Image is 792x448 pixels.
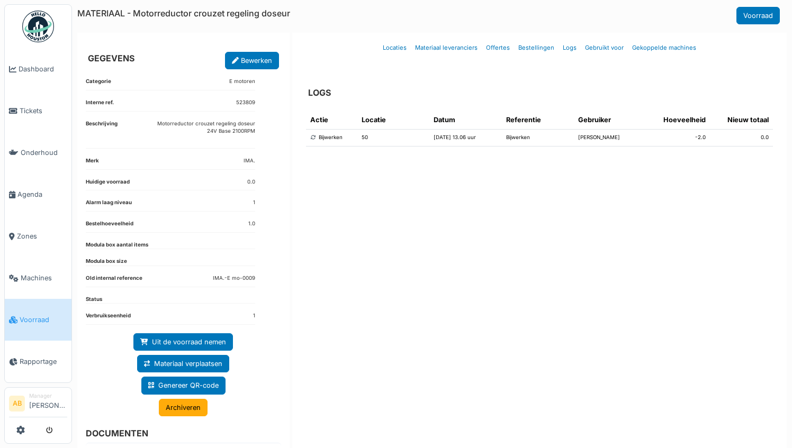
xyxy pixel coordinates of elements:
h6: LOGS [308,88,331,98]
span: Rapportage [20,356,67,367]
dt: Alarm laag niveau [86,199,132,211]
th: Referentie [502,111,574,130]
dd: IMA. [244,157,255,165]
th: Gebruiker [574,111,646,130]
a: Machines [5,257,71,299]
a: Zones [5,215,71,257]
dt: Interne ref. [86,99,114,111]
td: -2.0 [646,130,710,147]
img: Badge_color-CXgf-gQk.svg [22,11,54,42]
a: Agenda [5,173,71,215]
dt: Modula box aantal items [86,241,148,249]
span: Voorraad [20,315,67,325]
span: Machines [21,273,67,283]
a: Bewerken [225,52,279,69]
td: [DATE] 13.06 uur [429,130,501,147]
p: Motorreductor crouzet regeling doseur 24V Base 2100RPM [157,120,255,135]
td: Bijwerken [306,130,357,147]
a: Logs [559,35,581,60]
dt: Modula box size [86,258,127,266]
dt: Bestelhoeveelheid [86,220,133,232]
a: Gekoppelde machines [628,35,700,60]
dd: 1 [253,199,255,207]
span: Dashboard [19,64,67,74]
dt: Verbruikseenheid [86,312,131,324]
a: Materiaal verplaatsen [137,355,229,372]
a: Gebruikt voor [581,35,628,60]
dt: Merk [86,157,99,169]
a: Archiveren [159,399,208,416]
dt: Beschrijving [86,120,118,148]
h6: DOCUMENTEN [86,428,273,438]
a: Tickets [5,90,71,132]
th: Hoeveelheid [646,111,710,130]
h6: MATERIAAL - Motorreductor crouzet regeling doseur [77,8,290,19]
a: Offertes [482,35,514,60]
span: Tickets [20,106,67,116]
li: [PERSON_NAME] [29,392,67,415]
th: Nieuw totaal [710,111,773,130]
a: Uit de voorraad nemen [133,333,233,351]
td: Bijwerken [502,130,574,147]
th: Datum [429,111,501,130]
dd: E motoren [229,78,255,86]
span: Zones [17,231,67,241]
a: Materiaal leveranciers [411,35,482,60]
a: Bestellingen [514,35,559,60]
a: Voorraad [5,299,71,341]
dd: 0.0 [247,178,255,186]
a: Dashboard [5,48,71,90]
td: 0.0 [710,130,773,147]
dd: 1.0 [248,220,255,228]
td: 50 [357,130,429,147]
th: Locatie [357,111,429,130]
dt: Old internal reference [86,275,142,287]
dd: IMA.-E mo-0009 [213,275,255,282]
th: Actie [306,111,357,130]
div: Manager [29,392,67,400]
span: Onderhoud [21,148,67,158]
dd: 523809 [236,99,255,107]
td: [PERSON_NAME] [574,130,646,147]
a: AB Manager[PERSON_NAME] [9,392,67,417]
dt: Huidige voorraad [86,178,130,190]
a: Voorraad [736,7,780,24]
span: Agenda [17,189,67,199]
a: Onderhoud [5,132,71,173]
dt: Status [86,296,102,304]
a: Rapportage [5,341,71,382]
dt: Categorie [86,78,111,90]
dd: 1 [253,312,255,320]
a: Genereer QR-code [141,377,226,394]
li: AB [9,396,25,412]
a: Locaties [379,35,411,60]
h6: GEGEVENS [88,53,134,63]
